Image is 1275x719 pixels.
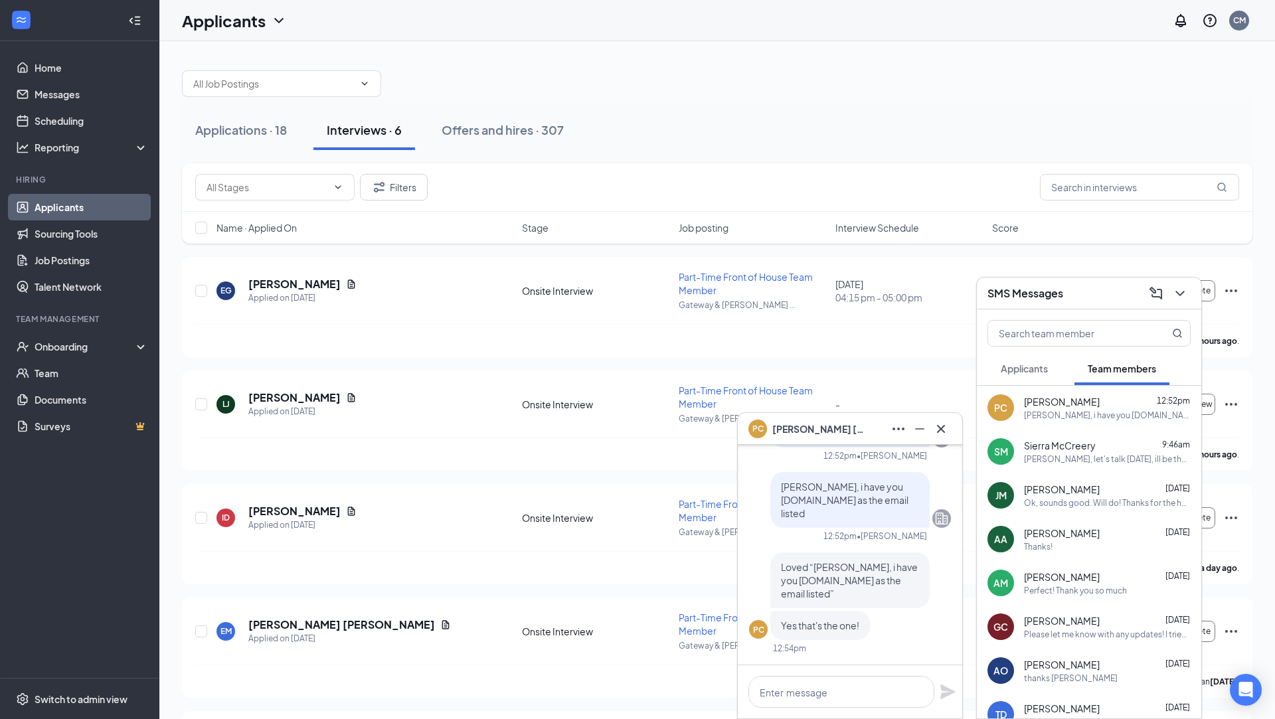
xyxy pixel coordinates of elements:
a: Team [35,360,148,386]
span: [DATE] [1165,615,1190,625]
a: Documents [35,386,148,413]
div: EM [220,625,232,637]
span: Name · Applied On [216,221,297,234]
svg: Minimize [912,421,928,437]
a: Scheduling [35,108,148,134]
svg: WorkstreamLogo [15,13,28,27]
span: • [PERSON_NAME] [857,450,927,461]
div: 12:54pm [773,643,806,654]
svg: Document [346,392,357,403]
span: • [PERSON_NAME] [857,530,927,542]
div: Applied on [DATE] [248,519,357,532]
span: Sierra McCreery [1024,439,1096,452]
span: Stage [522,221,549,234]
div: Thanks! [1024,541,1053,552]
input: All Stages [207,180,327,195]
span: [DATE] [1165,702,1190,712]
div: Applied on [DATE] [248,632,451,645]
div: [PERSON_NAME], let's talk [DATE], ill be the one helping you with that [1024,453,1191,465]
span: Interview Schedule [835,221,919,234]
span: [PERSON_NAME] [1024,395,1100,408]
b: 16 hours ago [1189,336,1237,346]
div: AO [993,664,1008,677]
span: [PERSON_NAME] [1024,570,1100,584]
div: Perfect! Thank you so much [1024,585,1127,596]
span: 12:52pm [1157,396,1190,406]
svg: Notifications [1173,13,1189,29]
a: SurveysCrown [35,413,148,439]
span: Yes that's the one! [781,619,859,631]
span: Team members [1088,362,1156,374]
svg: Document [346,279,357,289]
span: [PERSON_NAME] [1024,614,1100,627]
input: Search team member [988,321,1146,346]
p: Gateway & [PERSON_NAME] ... [679,640,827,651]
div: Onsite Interview [522,398,671,411]
span: [DATE] [1165,527,1190,537]
svg: Plane [940,684,956,700]
div: Onsite Interview [522,511,671,524]
span: Applicants [1001,362,1048,374]
div: Please let me know with any updates! I tried to put in a request but the date is too close to put... [1024,629,1191,640]
div: JM [995,489,1007,502]
svg: Analysis [16,141,29,154]
span: Job posting [679,221,728,234]
svg: Filter [371,179,387,195]
span: Loved “[PERSON_NAME], i have you [DOMAIN_NAME] as the email listed” [781,561,918,599]
div: LJ [222,398,230,410]
svg: MagnifyingGlass [1217,182,1227,193]
a: Applicants [35,194,148,220]
div: [PERSON_NAME], i have you [DOMAIN_NAME] as the email listed [1024,410,1191,421]
div: AM [993,576,1008,590]
span: - [835,398,840,410]
div: thanks [PERSON_NAME] [1024,673,1118,684]
div: Team Management [16,313,145,325]
div: 12:52pm [823,530,857,542]
div: Interviews · 6 [327,121,402,138]
div: PC [994,401,1007,414]
svg: ChevronDown [1172,285,1188,301]
a: Talent Network [35,274,148,300]
div: Applications · 18 [195,121,287,138]
span: Part-Time Front of House Team Member [679,384,813,410]
span: 9:46am [1162,439,1190,449]
p: Gateway & [PERSON_NAME] ... [679,526,827,538]
span: [PERSON_NAME] [1024,658,1100,671]
button: ChevronDown [1169,283,1191,304]
svg: Ellipses [891,421,906,437]
button: Minimize [909,418,930,439]
svg: Company [934,511,950,526]
h5: [PERSON_NAME] [248,504,341,519]
b: 18 hours ago [1189,449,1237,459]
div: PC [753,624,764,635]
div: CM [1233,15,1246,26]
svg: ChevronDown [333,182,343,193]
input: Search in interviews [1040,174,1239,200]
div: Reporting [35,141,149,154]
div: Switch to admin view [35,692,127,706]
svg: ChevronDown [271,13,287,29]
div: Open Intercom Messenger [1230,674,1262,706]
h5: [PERSON_NAME] [PERSON_NAME] [248,617,435,632]
svg: Ellipses [1223,283,1239,299]
div: AA [994,532,1007,546]
a: Sourcing Tools [35,220,148,247]
span: Score [992,221,1019,234]
svg: Ellipses [1223,396,1239,412]
h1: Applicants [182,9,266,32]
span: [DATE] [1165,659,1190,669]
span: [DATE] [1165,571,1190,581]
div: Applied on [DATE] [248,405,357,418]
span: Part-Time Front of House Team Member [679,611,813,637]
span: [PERSON_NAME] [PERSON_NAME] [772,422,865,436]
div: Onsite Interview [522,284,671,297]
a: Job Postings [35,247,148,274]
a: Home [35,54,148,81]
svg: Document [346,506,357,517]
span: Part-Time Front of House Team Member [679,498,813,523]
svg: Ellipses [1223,510,1239,526]
input: All Job Postings [193,76,354,91]
div: [DATE] [835,278,984,304]
p: Gateway & [PERSON_NAME] ... [679,299,827,311]
div: Ok, sounds good. Will do! Thanks for the help. [1024,497,1191,509]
